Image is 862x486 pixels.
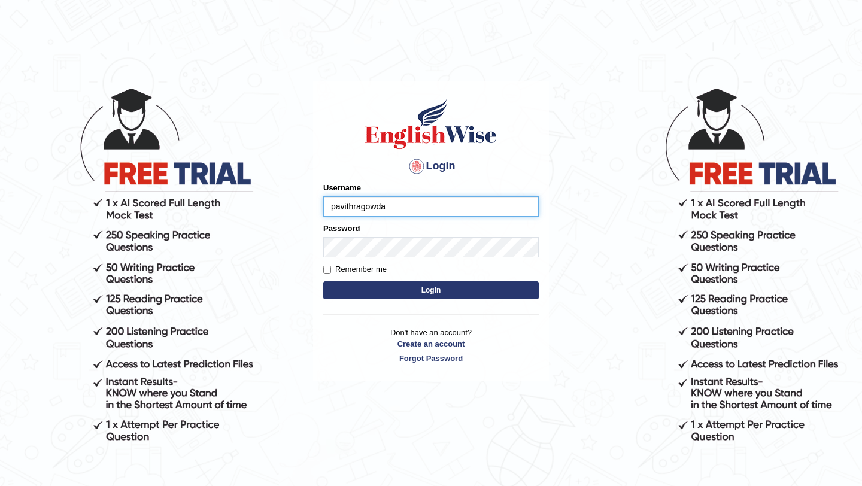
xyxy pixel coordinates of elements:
input: Remember me [323,266,331,274]
a: Forgot Password [323,353,539,364]
h4: Login [323,157,539,176]
label: Remember me [323,263,387,275]
label: Password [323,223,360,234]
button: Login [323,281,539,299]
img: Logo of English Wise sign in for intelligent practice with AI [363,97,499,151]
label: Username [323,182,361,193]
p: Don't have an account? [323,327,539,364]
a: Create an account [323,338,539,350]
